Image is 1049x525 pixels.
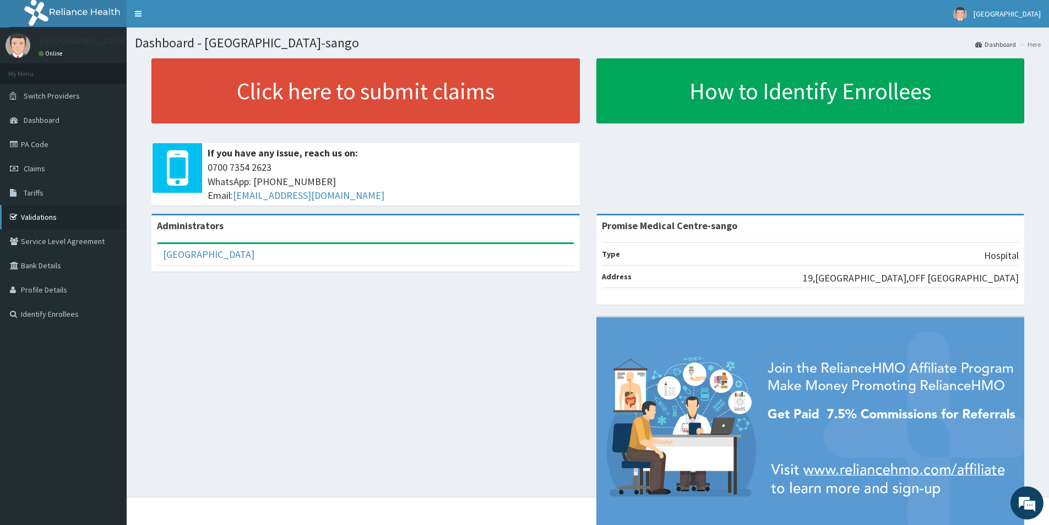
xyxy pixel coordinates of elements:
[24,164,45,174] span: Claims
[208,147,358,159] b: If you have any issue, reach us on:
[602,272,632,282] b: Address
[984,248,1019,263] p: Hospital
[39,50,65,57] a: Online
[6,33,30,58] img: User Image
[24,115,59,125] span: Dashboard
[233,189,384,202] a: [EMAIL_ADDRESS][DOMAIN_NAME]
[803,271,1019,285] p: 19,[GEOGRAPHIC_DATA],OFF [GEOGRAPHIC_DATA]
[1017,40,1041,49] li: Here
[151,58,580,123] a: Click here to submit claims
[208,160,574,203] span: 0700 7354 2623 WhatsApp: [PHONE_NUMBER] Email:
[975,40,1016,49] a: Dashboard
[602,219,737,232] strong: Promise Medical Centre-sango
[135,36,1041,50] h1: Dashboard - [GEOGRAPHIC_DATA]-sango
[602,249,620,259] b: Type
[163,248,254,261] a: [GEOGRAPHIC_DATA]
[596,58,1025,123] a: How to Identify Enrollees
[157,219,224,232] b: Administrators
[974,9,1041,19] span: [GEOGRAPHIC_DATA]
[953,7,967,21] img: User Image
[24,188,44,198] span: Tariffs
[39,36,129,46] p: [GEOGRAPHIC_DATA]
[24,91,80,101] span: Switch Providers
